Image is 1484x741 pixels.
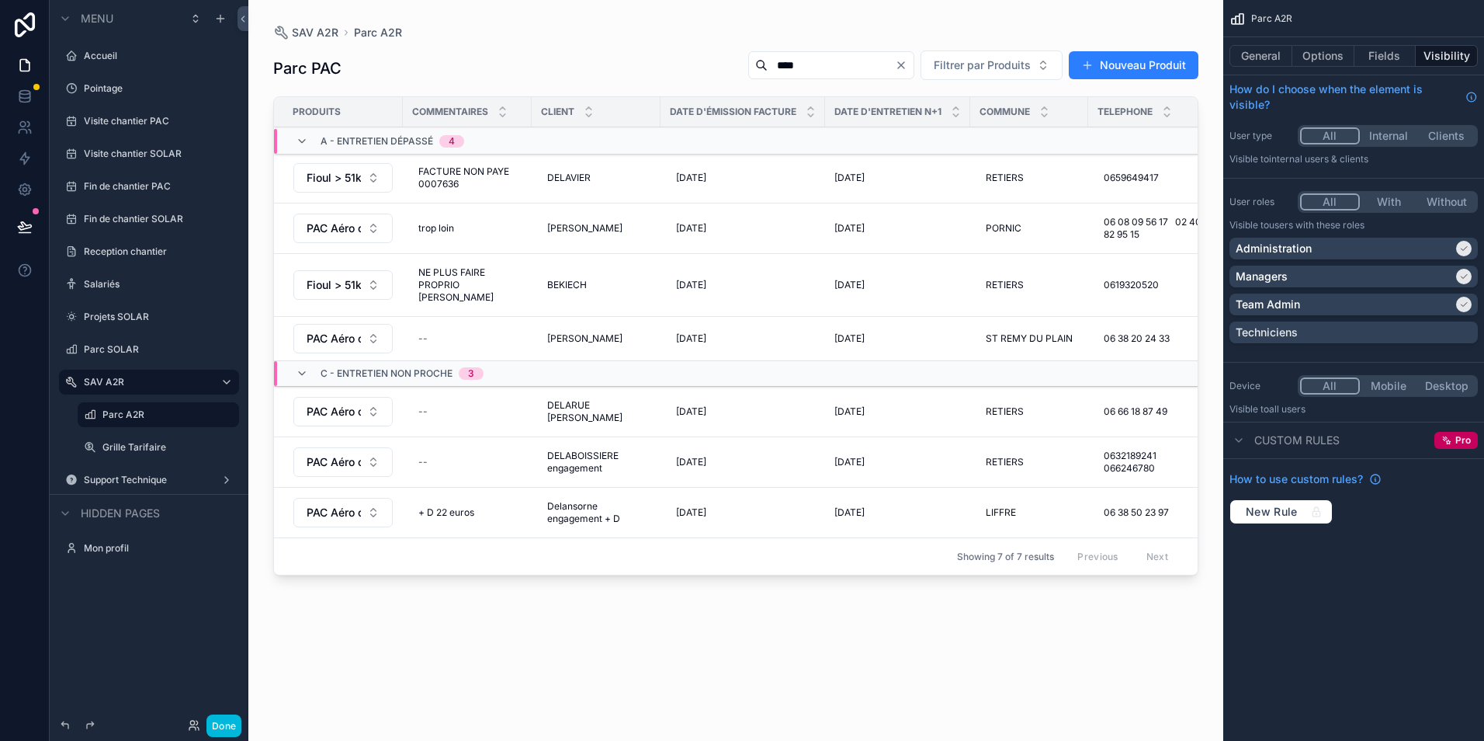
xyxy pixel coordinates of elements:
span: PAC Aéro ou Géo [307,454,361,470]
span: PORNIC [986,222,1021,235]
span: Fioul > 51kw [307,170,361,186]
span: Commentaires [412,106,488,118]
span: Internal users & clients [1269,153,1368,165]
span: PAC Aéro ou Géo [307,505,361,520]
label: Accueil [84,50,230,62]
a: Pointage [84,82,230,95]
label: Mon profil [84,542,230,555]
span: How do I choose when the element is visible? [1229,82,1459,113]
span: Custom rules [1254,433,1340,448]
span: DELABOISSIERE engagement [547,450,645,475]
span: LIFFRE [986,506,1016,519]
span: RETIERS [986,279,1024,291]
button: Select Button [293,324,393,353]
button: Clear [895,59,914,71]
span: [DATE] [834,222,865,235]
span: BEKIECH [547,279,587,291]
button: Select Button [293,270,393,300]
span: 06 38 20 24 33 [1104,332,1170,345]
span: [DATE] [834,172,865,184]
span: DELAVIER [547,172,591,184]
label: Projets SOLAR [84,311,230,323]
button: Visibility [1416,45,1478,67]
span: PAC Aéro ou Géo [307,221,361,236]
p: Visible to [1229,403,1478,416]
p: Administration [1236,241,1312,256]
span: Fioul > 51kw [307,277,361,293]
label: Device [1229,380,1292,392]
button: Select Button [293,447,393,477]
button: Select Button [293,397,393,426]
span: 0632189241 066246780 [1104,450,1201,475]
span: SAV A2R [292,25,338,40]
label: User roles [1229,196,1292,208]
label: Parc SOLAR [84,343,230,356]
span: Parc A2R [1251,12,1292,25]
a: Visite chantier SOLAR [84,148,230,160]
button: Clients [1417,127,1475,144]
button: All [1300,127,1360,144]
span: NE PLUS FAIRE PROPRIO [PERSON_NAME] [418,266,516,304]
span: FACTURE NON PAYE 0007636 [418,165,516,190]
button: All [1300,377,1360,395]
span: 06 38 50 23 97 [1104,506,1169,519]
a: Fin de chantier SOLAR [84,213,230,225]
span: How to use custom rules? [1229,471,1363,487]
span: Date d'émission facture [670,106,796,118]
label: Fin de chantier PAC [84,180,230,193]
label: User type [1229,130,1292,142]
span: Pro [1455,434,1471,447]
span: trop loin [418,222,454,235]
p: Managers [1236,269,1288,284]
button: Internal [1360,127,1418,144]
span: [DATE] [676,172,706,184]
span: [DATE] [676,279,706,291]
label: Reception chantier [84,245,230,258]
span: [DATE] [676,456,706,468]
span: Parc A2R [354,25,402,40]
p: Team Admin [1236,297,1300,312]
span: Telephone [1097,106,1153,118]
button: All [1300,193,1360,210]
button: Select Button [293,163,393,193]
a: How to use custom rules? [1229,471,1382,487]
p: Visible to [1229,153,1478,165]
span: [DATE] [834,332,865,345]
span: c - entretien non proche [321,367,452,380]
span: Produits [293,106,341,118]
label: Salariés [84,278,230,290]
div: 4 [449,135,455,148]
a: Visite chantier PAC [84,115,230,127]
span: [DATE] [834,279,865,291]
span: 0659649417 [1104,172,1159,184]
a: SAV A2R [273,25,338,40]
label: Support Technique [84,474,208,486]
p: Visible to [1229,219,1478,231]
span: Date d'entretien n+1 [834,106,941,118]
span: RETIERS [986,172,1024,184]
span: 06 66 18 87 49 [1104,405,1167,418]
button: Fields [1354,45,1416,67]
span: Users with these roles [1269,219,1364,231]
span: RETIERS [986,405,1024,418]
button: Options [1292,45,1354,67]
span: [DATE] [676,506,706,519]
span: [PERSON_NAME] [547,332,622,345]
span: RETIERS [986,456,1024,468]
button: Nouveau Produit [1069,51,1198,79]
button: Without [1417,193,1475,210]
a: Grille Tarifaire [102,441,230,454]
span: [DATE] [676,222,706,235]
div: -- [418,456,428,468]
button: New Rule [1229,499,1333,524]
div: 3 [468,367,474,380]
span: all users [1269,403,1305,415]
span: 0619320520 [1104,279,1159,291]
h1: Parc PAC [273,57,342,79]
